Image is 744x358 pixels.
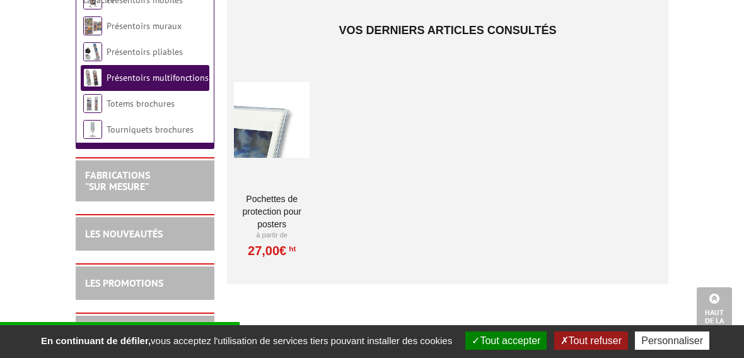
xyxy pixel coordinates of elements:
img: Présentoirs pliables [83,42,102,61]
img: Tourniquets brochures [83,120,102,139]
strong: En continuant de défiler, [41,335,151,346]
button: Tout accepter [465,331,547,350]
a: Tourniquets brochures [107,124,194,135]
a: LES NOUVEAUTÉS [85,227,163,240]
a: Présentoirs multifonctions [107,72,209,83]
a: Présentoirs muraux [107,20,182,32]
img: Totems brochures [83,94,102,113]
a: FABRICATIONS"Sur Mesure" [85,169,150,193]
span: vous acceptez l'utilisation de services tiers pouvant installer des cookies [35,335,458,346]
a: 27,00€HT [248,247,296,254]
a: Pochettes de protection pour posters [234,193,310,230]
sup: HT [286,244,296,253]
img: Présentoirs multifonctions [83,68,102,87]
img: Présentoirs muraux [83,16,102,35]
a: Présentoirs pliables [107,46,183,57]
button: Personnaliser (fenêtre modale) [635,331,709,350]
p: À partir de [234,230,310,241]
a: Totems brochures [107,98,175,109]
a: LES PROMOTIONS [85,277,163,289]
a: Haut de la page [697,287,732,339]
button: Tout refuser [554,331,628,350]
span: Vos derniers articles consultés [339,24,556,37]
